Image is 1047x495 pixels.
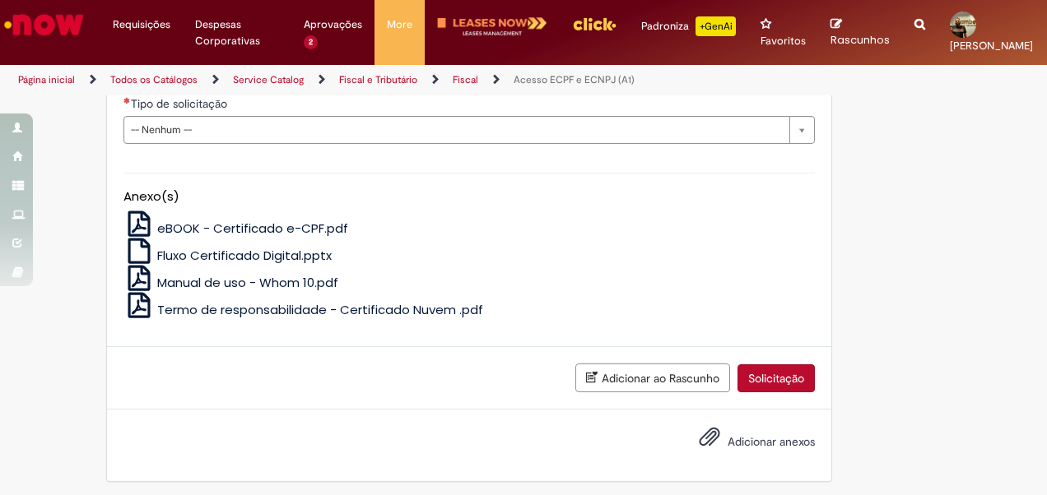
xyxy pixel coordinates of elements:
span: Fluxo Certificado Digital.pptx [157,247,332,264]
button: Adicionar anexos [695,422,724,460]
div: Padroniza [641,16,736,36]
a: Rascunhos [831,17,890,48]
img: logo-leases-transp-branco.png [437,16,547,37]
a: Acesso ECPF e ECNPJ (A1) [514,73,635,86]
a: Service Catalog [233,73,304,86]
span: Tipo de solicitação [131,96,230,111]
a: Página inicial [18,73,75,86]
span: More [387,16,412,33]
span: Despesas Corporativas [195,16,280,49]
img: click_logo_yellow_360x200.png [572,12,617,36]
span: Rascunhos [831,32,890,48]
span: 2 [304,35,318,49]
span: Adicionar anexos [728,434,815,449]
span: Manual de uso - Whom 10.pdf [157,274,338,291]
span: Necessários [123,97,131,104]
a: Todos os Catálogos [110,73,198,86]
a: Fluxo Certificado Digital.pptx [123,247,333,264]
img: ServiceNow [2,8,86,41]
span: eBOOK - Certificado e-CPF.pdf [157,220,348,237]
a: Fiscal [453,73,478,86]
span: Aprovações [304,16,362,33]
span: Favoritos [761,33,806,49]
ul: Trilhas de página [12,65,686,95]
span: Requisições [113,16,170,33]
span: [PERSON_NAME] [950,39,1033,53]
a: Manual de uso - Whom 10.pdf [123,274,339,291]
a: Termo de responsabilidade - Certificado Nuvem .pdf [123,301,484,318]
a: Fiscal e Tributário [339,73,417,86]
button: Adicionar ao Rascunho [575,363,730,392]
span: Termo de responsabilidade - Certificado Nuvem .pdf [157,301,483,318]
button: Solicitação [738,364,815,392]
a: eBOOK - Certificado e-CPF.pdf [123,220,349,237]
p: +GenAi [696,16,736,36]
h5: Anexo(s) [123,190,815,204]
span: -- Nenhum -- [131,117,781,143]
